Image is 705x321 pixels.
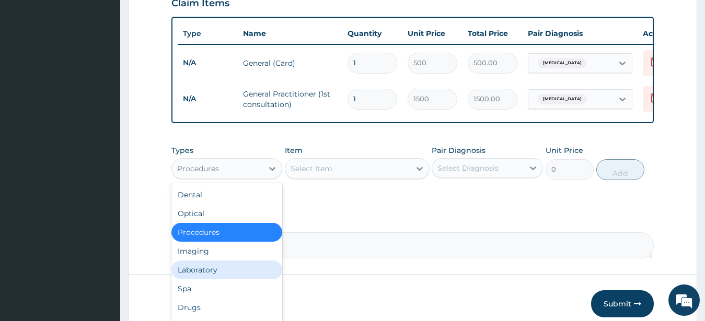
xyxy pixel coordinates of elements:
th: Total Price [463,23,523,44]
th: Quantity [342,23,402,44]
th: Actions [638,23,690,44]
div: Minimize live chat window [171,5,197,30]
textarea: Type your message and hit 'Enter' [5,212,199,248]
div: Dental [171,185,283,204]
img: d_794563401_company_1708531726252_794563401 [19,52,42,78]
td: N/A [178,53,238,73]
div: Imaging [171,242,283,260]
div: Optical [171,204,283,223]
div: Drugs [171,298,283,317]
td: General (Card) [238,53,342,74]
span: [MEDICAL_DATA] [538,58,587,68]
span: We're online! [61,95,144,200]
span: [MEDICAL_DATA] [538,94,587,104]
label: Types [171,146,193,155]
div: Spa [171,279,283,298]
div: Procedures [171,223,283,242]
th: Unit Price [402,23,463,44]
label: Pair Diagnosis [432,145,486,156]
td: N/A [178,89,238,109]
label: Item [285,145,303,156]
div: Select Diagnosis [437,163,499,173]
div: Chat with us now [54,58,176,72]
button: Add [596,159,644,180]
th: Pair Diagnosis [523,23,638,44]
div: Laboratory [171,260,283,279]
label: Unit Price [546,145,583,156]
th: Type [178,24,238,43]
td: General Practitioner (1st consultation) [238,84,342,115]
label: Comment [171,218,654,227]
th: Name [238,23,342,44]
button: Submit [591,290,654,317]
div: Select Item [291,163,332,174]
div: Procedures [177,163,219,174]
